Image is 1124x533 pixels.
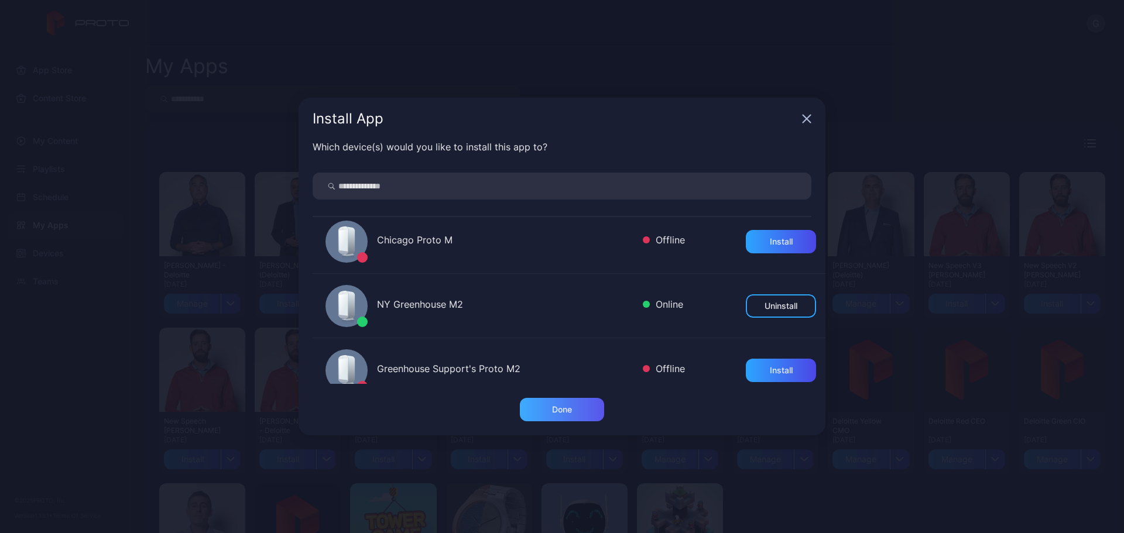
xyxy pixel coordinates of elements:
[377,362,633,379] div: Greenhouse Support's Proto M2
[746,294,816,318] button: Uninstall
[520,398,604,421] button: Done
[770,237,793,246] div: Install
[377,233,633,250] div: Chicago Proto M
[643,297,683,314] div: Online
[770,366,793,375] div: Install
[643,362,685,379] div: Offline
[377,297,633,314] div: NY Greenhouse M2
[552,405,572,414] div: Done
[313,140,811,154] div: Which device(s) would you like to install this app to?
[746,230,816,253] button: Install
[313,112,797,126] div: Install App
[643,233,685,250] div: Offline
[746,359,816,382] button: Install
[765,301,797,311] div: Uninstall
